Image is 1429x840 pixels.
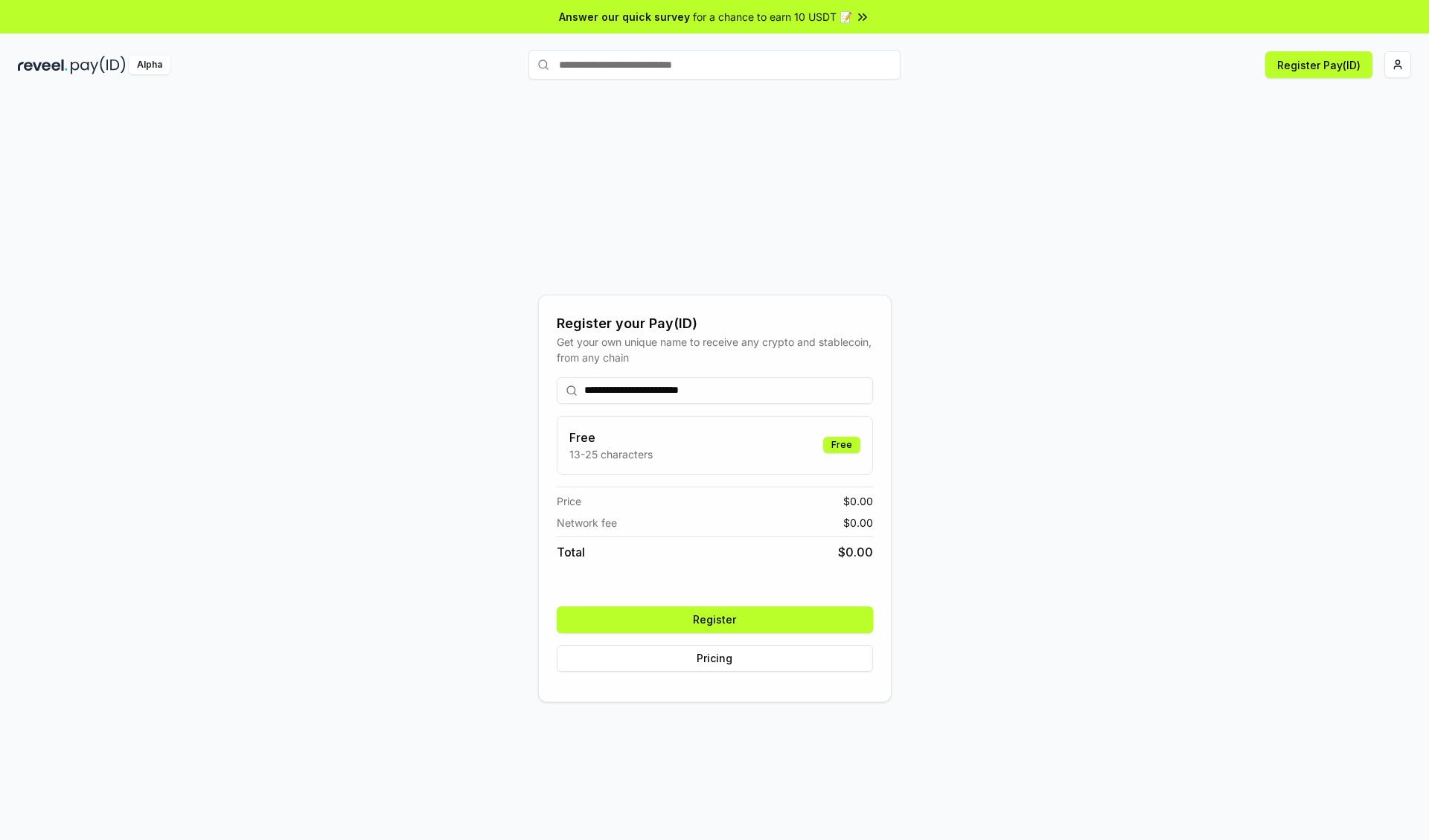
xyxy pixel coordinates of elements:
[557,493,581,509] span: Price
[843,493,873,509] span: $ 0.00
[559,9,690,25] span: Answer our quick survey
[557,606,873,633] button: Register
[557,645,873,672] button: Pricing
[18,56,68,74] img: reveel_dark
[557,515,617,530] span: Network fee
[1265,51,1372,78] button: Register Pay(ID)
[693,9,852,25] span: for a chance to earn 10 USDT 📝
[71,56,126,74] img: pay_id
[569,446,653,462] p: 13-25 characters
[557,313,873,334] div: Register your Pay(ID)
[129,56,170,74] div: Alpha
[569,429,653,446] h3: Free
[557,334,873,365] div: Get your own unique name to receive any crypto and stablecoin, from any chain
[843,515,873,530] span: $ 0.00
[823,437,860,453] div: Free
[557,543,585,561] span: Total
[838,543,873,561] span: $ 0.00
